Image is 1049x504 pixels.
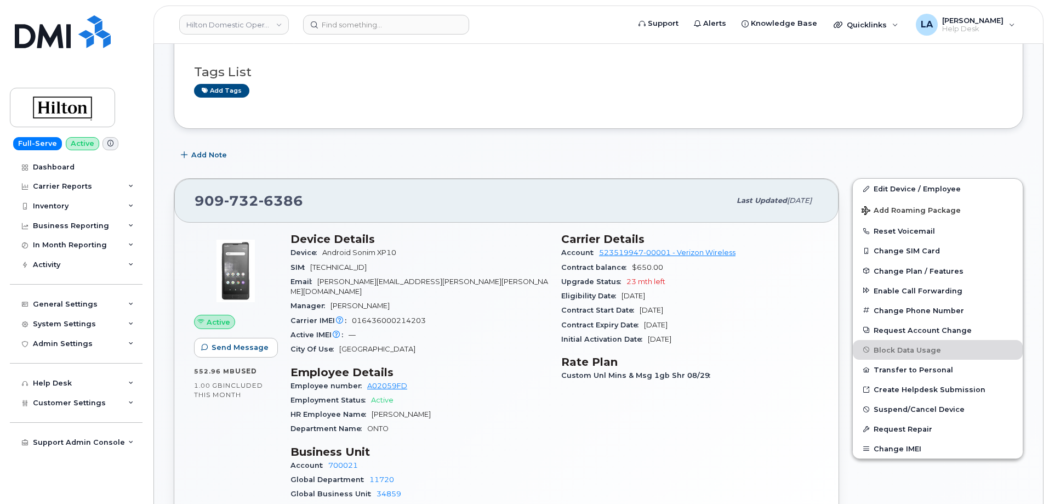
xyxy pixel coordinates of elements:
span: Manager [290,302,330,310]
span: Global Business Unit [290,490,377,498]
h3: Rate Plan [561,355,819,369]
button: Suspend/Cancel Device [853,399,1023,419]
span: SIM [290,263,310,271]
span: Support [648,18,679,29]
span: [PERSON_NAME] [330,302,390,310]
img: image20231002-3703462-16o6i1x.jpeg [203,238,269,304]
a: A02059FD [367,382,407,390]
div: Quicklinks [826,14,906,36]
span: [DATE] [648,335,671,343]
span: Contract Start Date [561,306,640,314]
a: 700021 [328,461,358,469]
span: 732 [224,192,259,209]
button: Add Roaming Package [853,199,1023,221]
span: [PERSON_NAME][EMAIL_ADDRESS][PERSON_NAME][PERSON_NAME][DOMAIN_NAME] [290,278,548,296]
span: Android Sonim XP10 [322,248,396,257]
button: Change SIM Card [853,241,1023,261]
span: City Of Use [290,345,339,353]
button: Change Phone Number [853,301,1023,320]
input: Find something... [303,15,469,35]
button: Change Plan / Features [853,261,1023,281]
h3: Employee Details [290,366,548,379]
span: Help Desk [942,25,1004,33]
h3: Device Details [290,233,548,246]
span: Carrier IMEI [290,316,352,325]
a: Support [631,13,686,35]
span: [DATE] [644,321,668,329]
span: Quicklinks [847,20,887,29]
span: Add Roaming Package [862,206,961,217]
span: Custom Unl Mins & Msg 1gb Shr 08/29 [561,371,716,380]
span: Active IMEI [290,331,349,339]
a: Edit Device / Employee [853,179,1023,199]
span: — [349,331,356,339]
span: Upgrade Status [561,278,626,286]
a: Alerts [686,13,734,35]
span: Account [561,248,599,257]
span: [DATE] [640,306,663,314]
span: $650.00 [632,263,663,271]
button: Send Message [194,338,278,358]
span: Last updated [737,196,787,205]
button: Transfer to Personal [853,360,1023,380]
span: Active [207,317,230,327]
span: Global Department [290,475,369,484]
a: 11720 [369,475,394,484]
iframe: Messenger Launcher [1001,456,1041,496]
span: Add Note [191,150,227,160]
span: [PERSON_NAME] [372,410,431,418]
div: Lanette Aparicio [908,14,1023,36]
a: Knowledge Base [734,13,825,35]
a: 523519947-00001 - Verizon Wireless [599,248,736,257]
span: HR Employee Name [290,410,372,418]
span: Change Plan / Features [874,267,964,275]
span: Alerts [703,18,726,29]
span: Initial Activation Date [561,335,648,343]
span: Employee number [290,382,367,390]
button: Request Account Change [853,320,1023,340]
span: Suspend/Cancel Device [874,405,965,414]
span: Contract balance [561,263,632,271]
a: 34859 [377,490,401,498]
button: Request Repair [853,419,1023,439]
h3: Carrier Details [561,233,819,246]
span: Account [290,461,328,469]
a: Hilton Domestic Operating Company Inc [179,15,289,35]
button: Block Data Usage [853,340,1023,360]
button: Reset Voicemail [853,221,1023,241]
button: Enable Call Forwarding [853,281,1023,301]
button: Add Note [174,145,236,165]
a: Create Helpdesk Submission [853,380,1023,399]
span: Department Name [290,424,367,433]
span: 016436000214203 [352,316,426,325]
span: 6386 [259,192,303,209]
span: 1.00 GB [194,382,223,389]
span: 552.96 MB [194,367,235,375]
span: [GEOGRAPHIC_DATA] [339,345,415,353]
span: 909 [195,192,303,209]
span: [DATE] [622,292,645,300]
span: 23 mth left [626,278,665,286]
span: Enable Call Forwarding [874,286,962,295]
span: Knowledge Base [751,18,817,29]
span: included this month [194,381,263,399]
span: Contract Expiry Date [561,321,644,329]
span: Eligibility Date [561,292,622,300]
span: [TECHNICAL_ID] [310,263,367,271]
button: Change IMEI [853,439,1023,458]
span: Email [290,278,317,286]
a: Add tags [194,84,249,98]
span: LA [921,18,933,31]
span: ONTO [367,424,389,433]
span: Device [290,248,322,257]
h3: Tags List [194,65,1003,79]
span: Employment Status [290,396,371,404]
span: Active [371,396,394,404]
span: [DATE] [787,196,812,205]
span: [PERSON_NAME] [942,16,1004,25]
span: used [235,367,257,375]
span: Send Message [212,342,269,353]
h3: Business Unit [290,445,548,458]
